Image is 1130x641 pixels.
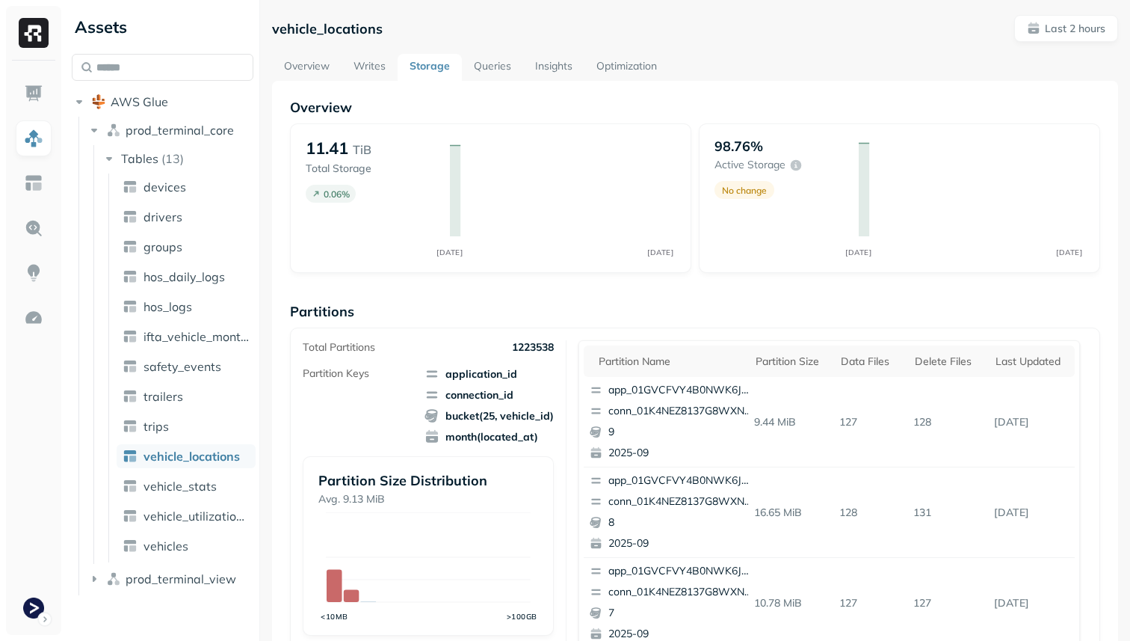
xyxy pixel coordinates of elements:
p: 2025-09 [608,446,753,461]
a: Optimization [584,54,669,81]
a: Insights [523,54,584,81]
p: Avg. 9.13 MiB [318,492,538,506]
span: drivers [143,209,182,224]
p: Partition Size Distribution [318,472,538,489]
span: trips [143,419,169,434]
a: Overview [272,54,342,81]
span: hos_daily_logs [143,269,225,284]
p: 127 [907,590,988,616]
p: 127 [833,409,907,435]
img: table [123,509,138,524]
p: 128 [907,409,988,435]
p: 2025-09 [608,536,753,551]
p: 11.41 [306,138,348,159]
a: vehicle_locations [117,444,256,468]
span: vehicles [143,539,188,553]
a: Storage [398,54,462,81]
a: vehicle_utilization_day [117,504,256,528]
span: ifta_vehicle_months [143,329,250,344]
img: table [123,209,138,224]
span: hos_logs [143,299,192,314]
p: 128 [833,500,907,526]
div: Assets [72,15,253,39]
p: Sep 9, 2025 [988,409,1075,435]
span: trailers [143,389,183,404]
span: vehicle_locations [143,449,240,464]
img: table [123,539,138,553]
span: prod_terminal_view [126,571,236,586]
a: hos_daily_logs [117,265,256,289]
img: namespace [106,571,121,586]
p: Total Storage [306,162,435,176]
p: Active storage [714,158,785,172]
a: devices [117,175,256,199]
span: connection_id [424,387,554,402]
p: conn_01K4NEZ8137G8WXNV00CK90XW1 [608,404,753,419]
div: Data Files [841,355,900,369]
img: Query Explorer [24,218,43,238]
a: Queries [462,54,523,81]
img: Assets [24,129,43,148]
button: prod_terminal_view [87,567,254,591]
p: 10.78 MiB [748,590,834,616]
a: hos_logs [117,295,256,319]
p: 0.06 % [324,188,350,200]
a: trailers [117,384,256,408]
tspan: <10MB [321,612,348,621]
img: Dashboard [24,84,43,103]
img: Optimization [24,308,43,328]
div: Partition size [756,355,827,369]
p: 98.76% [714,138,763,155]
p: Sep 9, 2025 [988,590,1075,616]
p: 8 [608,515,753,530]
p: Partitions [290,303,1100,320]
a: Writes [342,54,398,81]
a: vehicle_stats [117,474,256,498]
a: safety_events [117,355,256,378]
span: vehicle_utilization_day [143,509,250,524]
div: Delete Files [915,355,981,369]
img: root [91,94,106,109]
img: table [123,180,138,194]
button: prod_terminal_core [87,118,254,142]
tspan: [DATE] [437,248,463,257]
span: safety_events [143,359,221,374]
div: Partition name [599,355,741,369]
img: Ryft [19,18,49,48]
img: table [123,329,138,344]
p: vehicle_locations [272,20,383,37]
a: groups [117,235,256,259]
tspan: >100GB [507,612,537,621]
span: devices [143,180,186,194]
p: Last 2 hours [1045,22,1105,36]
img: table [123,389,138,404]
p: conn_01K4NEZ8137G8WXNV00CK90XW1 [608,494,753,509]
tspan: [DATE] [1057,248,1083,257]
p: 9 [608,425,753,440]
p: 9.44 MiB [748,409,834,435]
span: application_id [424,366,554,381]
img: table [123,269,138,284]
p: 127 [833,590,907,616]
a: ifta_vehicle_months [117,325,256,349]
span: vehicle_stats [143,479,217,494]
button: Last 2 hours [1014,15,1118,42]
img: table [123,359,138,374]
p: app_01GVCFVY4B0NWK6JYK87JP2WRP [608,473,753,488]
span: prod_terminal_core [126,123,234,138]
p: Sep 9, 2025 [988,500,1075,526]
span: month(located_at) [424,429,554,444]
button: app_01GVCFVY4B0NWK6JYK87JP2WRPconn_01K4NEZ8137G8WXNV00CK90XW192025-09 [584,377,760,467]
p: No change [722,185,767,196]
button: Tables(13) [102,147,255,171]
img: namespace [106,123,121,138]
p: Total Partitions [303,340,375,355]
tspan: [DATE] [648,248,674,257]
p: TiB [353,141,371,159]
p: app_01GVCFVY4B0NWK6JYK87JP2WRP [608,383,753,398]
p: Partition Keys [303,366,369,381]
img: table [123,299,138,314]
button: app_01GVCFVY4B0NWK6JYK87JP2WRPconn_01K4NEZ8137G8WXNV00CK90XW182025-09 [584,467,760,557]
p: 131 [907,500,988,526]
a: trips [117,414,256,438]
